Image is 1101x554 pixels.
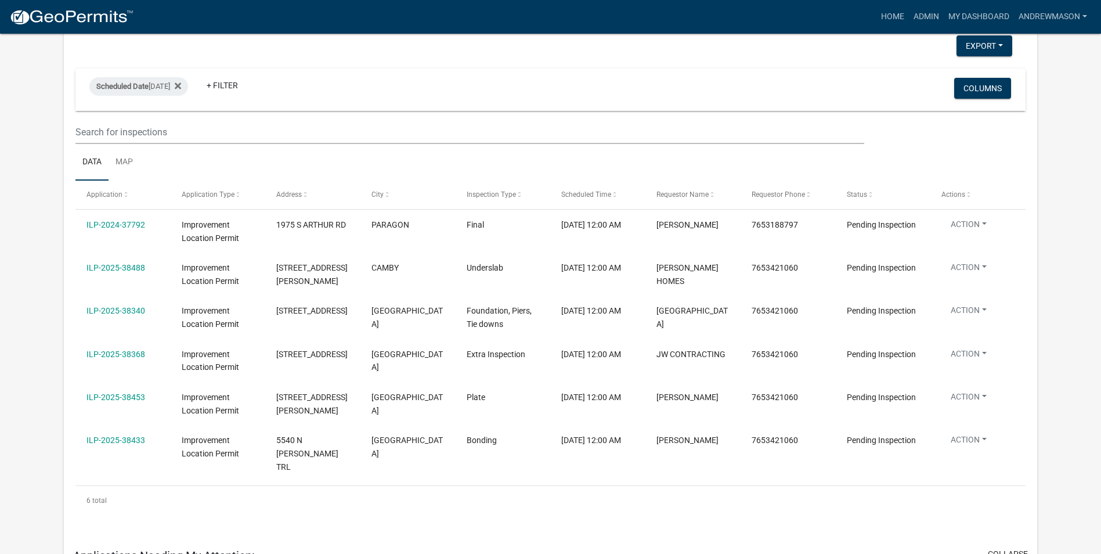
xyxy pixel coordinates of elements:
span: 7653421060 [752,306,798,315]
span: 13871 N KENNARD WAY [276,263,348,286]
span: Pending Inspection [847,263,916,272]
datatable-header-cell: Actions [930,181,1026,208]
a: ILP-2025-38368 [86,350,145,359]
span: Pending Inspection [847,350,916,359]
a: Map [109,144,140,181]
button: Export [956,35,1012,56]
a: Admin [909,6,944,28]
span: Final [467,220,484,229]
input: Search for inspections [75,120,864,144]
button: Action [941,391,996,408]
span: CAMBY [371,263,399,272]
span: MARTINSVILLE [371,393,443,415]
datatable-header-cell: Application Type [171,181,266,208]
div: 6 total [75,486,1026,515]
datatable-header-cell: Requestor Name [645,181,741,208]
span: 7653421060 [752,393,798,402]
span: Underslab [467,263,503,272]
span: Improvement Location Permit [182,350,239,372]
button: Action [941,348,996,365]
span: MARTINSVILLE [371,436,443,458]
datatable-header-cell: Address [265,181,360,208]
span: Pending Inspection [847,306,916,315]
a: ILP-2025-38340 [86,306,145,315]
datatable-header-cell: Inspection Type [456,181,551,208]
span: Actions [941,190,965,199]
span: Improvement Location Permit [182,436,239,458]
span: RYAN HOMES [656,263,719,286]
a: AndrewMason [1014,6,1092,28]
button: Action [941,434,996,451]
span: Application Type [182,190,234,199]
span: Scheduled Time [561,190,611,199]
span: Requestor Phone [752,190,805,199]
div: [DATE] [89,77,188,96]
span: Inspection Type [467,190,516,199]
span: DARREN [656,393,719,402]
span: STEPHANIE BOYER [656,220,719,229]
span: Pending Inspection [847,220,916,229]
span: 7653421060 [752,436,798,445]
span: JW CONTRACTING [656,350,725,359]
span: MORGANTOWN FARMS [656,306,728,329]
a: My Dashboard [944,6,1014,28]
span: Requestor Name [656,190,709,199]
a: ILP-2025-38433 [86,436,145,445]
span: 08/13/2025, 12:00 AM [561,393,621,402]
span: 7653421060 [752,263,798,272]
a: ILP-2025-38453 [86,393,145,402]
span: Bonding [467,436,497,445]
span: 7146 NEW HARMONY RD [276,350,348,359]
span: MYLES [656,436,719,445]
a: + Filter [197,75,247,96]
a: ILP-2025-38488 [86,263,145,272]
span: 3492 N TIMBERLAKE DR [276,393,348,415]
span: Application [86,190,122,199]
span: MORGANTOWN [371,306,443,329]
button: Columns [954,78,1011,99]
span: Plate [467,393,485,402]
datatable-header-cell: City [360,181,456,208]
span: 08/13/2025, 12:00 AM [561,263,621,272]
span: Improvement Location Permit [182,220,239,243]
datatable-header-cell: Scheduled Time [550,181,645,208]
button: Action [941,261,996,278]
span: Improvement Location Permit [182,306,239,329]
datatable-header-cell: Requestor Phone [741,181,836,208]
button: Action [941,218,996,235]
span: Pending Inspection [847,436,916,445]
button: Action [941,304,996,321]
span: Address [276,190,302,199]
datatable-header-cell: Status [835,181,930,208]
span: Extra Inspection [467,350,525,359]
span: Pending Inspection [847,393,916,402]
span: PARAGON [371,220,409,229]
span: 08/13/2025, 12:00 AM [561,306,621,315]
datatable-header-cell: Application [75,181,171,208]
a: ILP-2024-37792 [86,220,145,229]
span: Improvement Location Permit [182,263,239,286]
span: 08/13/2025, 12:00 AM [561,436,621,445]
span: 08/13/2025, 12:00 AM [561,350,621,359]
span: 7653188797 [752,220,798,229]
span: 5540 N ZANDER TRL [276,436,338,472]
span: Foundation, Piers, Tie downs [467,306,532,329]
span: City [371,190,384,199]
span: Scheduled Date [96,82,149,91]
span: 7653421060 [752,350,798,359]
a: Data [75,144,109,181]
span: Improvement Location Permit [182,393,239,415]
span: 08/13/2025, 12:00 AM [561,220,621,229]
a: Home [876,6,909,28]
div: collapse [64,10,1037,538]
span: 1946 S MORGANTOWN RD [276,306,348,315]
span: 1975 S ARTHUR RD [276,220,346,229]
span: Status [847,190,867,199]
span: MARTINSVILLE [371,350,443,372]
